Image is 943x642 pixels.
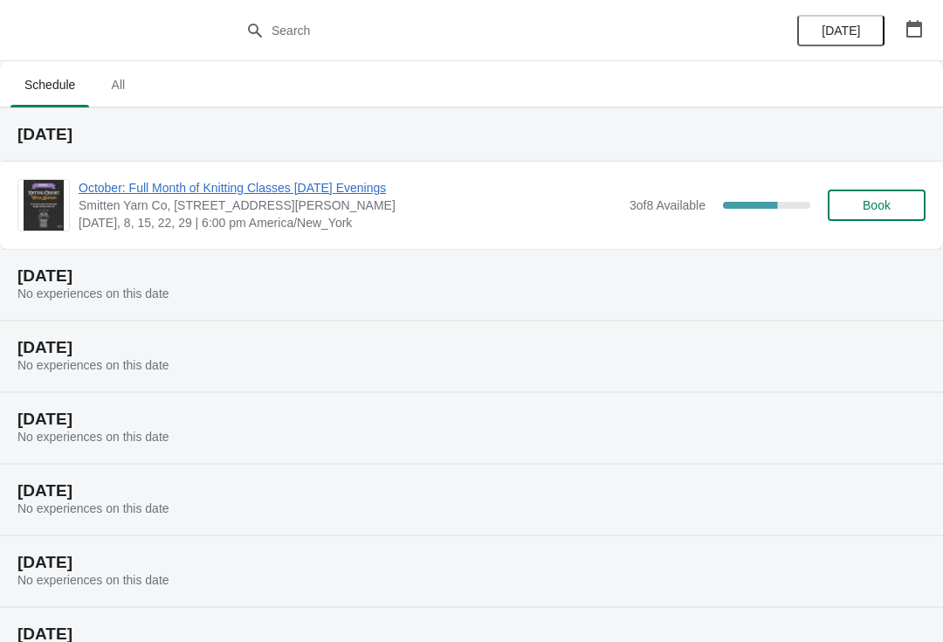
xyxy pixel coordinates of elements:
[17,411,926,428] h2: [DATE]
[828,190,926,221] button: Book
[17,286,169,300] span: No experiences on this date
[797,15,884,46] button: [DATE]
[79,197,621,214] span: Smitten Yarn Co, [STREET_ADDRESS][PERSON_NAME]
[17,501,169,515] span: No experiences on this date
[863,198,891,212] span: Book
[17,267,926,285] h2: [DATE]
[271,15,707,46] input: Search
[822,24,860,38] span: [DATE]
[17,482,926,500] h2: [DATE]
[17,339,926,356] h2: [DATE]
[79,179,621,197] span: October: Full Month of Knitting Classes [DATE] Evenings
[17,554,926,571] h2: [DATE]
[17,573,169,587] span: No experiences on this date
[630,198,706,212] span: 3 of 8 Available
[96,69,140,100] span: All
[79,214,621,231] span: [DATE], 8, 15, 22, 29 | 6:00 pm America/New_York
[10,69,89,100] span: Schedule
[24,180,64,231] img: October: Full Month of Knitting Classes on Wednesday Evenings | Smitten Yarn Co, 59 Hanson Street...
[17,430,169,444] span: No experiences on this date
[17,358,169,372] span: No experiences on this date
[17,126,926,143] h2: [DATE]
